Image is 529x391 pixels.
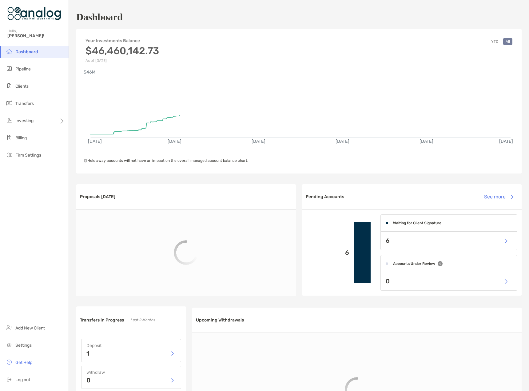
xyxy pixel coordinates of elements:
[479,190,518,204] button: See more
[86,38,159,43] h4: Your Investments Balance
[393,221,441,225] h4: Waiting for Client Signature
[252,139,266,144] text: [DATE]
[15,66,31,72] span: Pipeline
[500,139,514,144] text: [DATE]
[86,45,159,57] h3: $46,460,142.73
[386,277,390,285] p: 0
[393,261,435,266] h4: Accounts Under Review
[196,317,244,323] h3: Upcoming Withdrawals
[386,237,390,245] p: 6
[86,343,176,348] h4: Deposit
[6,151,13,158] img: firm-settings icon
[15,377,30,382] span: Log out
[80,194,115,199] h3: Proposals [DATE]
[168,139,181,144] text: [DATE]
[6,376,13,383] img: logout icon
[86,58,159,63] p: As of [DATE]
[86,370,176,375] h4: Withdraw
[15,135,27,141] span: Billing
[6,117,13,124] img: investing icon
[6,341,13,349] img: settings icon
[6,99,13,107] img: transfers icon
[6,48,13,55] img: dashboard icon
[6,358,13,366] img: get-help icon
[15,101,34,106] span: Transfers
[6,324,13,331] img: add_new_client icon
[86,350,89,357] p: 1
[420,139,434,144] text: [DATE]
[15,325,45,331] span: Add New Client
[84,70,95,75] text: $46M
[7,2,61,25] img: Zoe Logo
[15,360,32,365] span: Get Help
[6,82,13,90] img: clients icon
[86,377,90,383] p: 0
[307,249,349,257] p: 6
[15,118,34,123] span: Investing
[6,65,13,72] img: pipeline icon
[88,139,102,144] text: [DATE]
[503,38,512,45] button: All
[84,158,248,163] span: Held away accounts will not have an impact on the overall managed account balance chart.
[76,11,123,23] h1: Dashboard
[6,134,13,141] img: billing icon
[489,38,501,45] button: YTD
[130,316,155,324] p: Last 2 Months
[336,139,350,144] text: [DATE]
[7,33,65,38] span: [PERSON_NAME]!
[306,194,344,199] h3: Pending Accounts
[15,84,29,89] span: Clients
[15,343,32,348] span: Settings
[15,153,41,158] span: Firm Settings
[80,317,124,323] h3: Transfers in Progress
[15,49,38,54] span: Dashboard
